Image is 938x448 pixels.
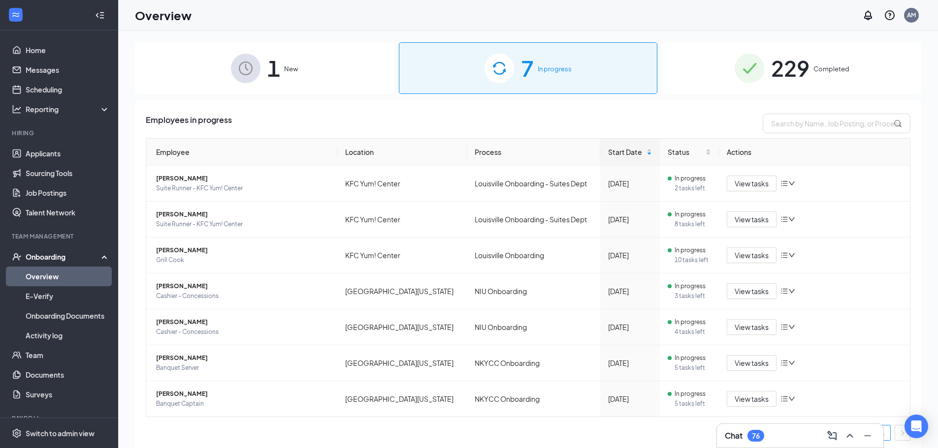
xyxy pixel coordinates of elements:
[675,255,711,265] span: 10 tasks left
[156,353,329,363] span: [PERSON_NAME]
[895,425,910,441] button: right
[156,399,329,409] span: Banquet Captain
[719,139,910,166] th: Actions
[727,319,776,335] button: View tasks
[26,60,110,80] a: Messages
[467,238,600,273] td: Louisville Onboarding
[135,7,192,24] h1: Overview
[26,326,110,345] a: Activity log
[608,322,652,332] div: [DATE]
[771,51,809,85] span: 229
[156,281,329,291] span: [PERSON_NAME]
[780,323,788,331] span: bars
[156,245,329,255] span: [PERSON_NAME]
[788,395,795,402] span: down
[26,345,110,365] a: Team
[521,51,534,85] span: 7
[788,180,795,187] span: down
[788,324,795,330] span: down
[608,147,645,157] span: Start Date
[824,428,840,444] button: ComposeMessage
[735,322,769,332] span: View tasks
[675,219,711,229] span: 8 tasks left
[842,428,858,444] button: ChevronUp
[156,291,329,301] span: Cashier - Concessions
[780,179,788,187] span: bars
[337,273,467,309] td: [GEOGRAPHIC_DATA][US_STATE]
[660,139,719,166] th: Status
[26,80,110,99] a: Scheduling
[675,183,711,193] span: 2 tasks left
[467,273,600,309] td: NIU Onboarding
[675,389,706,399] span: In progress
[26,385,110,404] a: Surveys
[156,219,329,229] span: Suite Runner - KFC Yum! Center
[735,214,769,225] span: View tasks
[26,104,110,114] div: Reporting
[844,430,856,442] svg: ChevronUp
[780,359,788,367] span: bars
[26,203,110,222] a: Talent Network
[725,430,743,441] h3: Chat
[337,309,467,345] td: [GEOGRAPHIC_DATA][US_STATE]
[12,428,22,438] svg: Settings
[467,309,600,345] td: NIU Onboarding
[467,381,600,417] td: NKYCC Onboarding
[26,286,110,306] a: E-Verify
[26,40,110,60] a: Home
[26,252,101,262] div: Onboarding
[608,393,652,404] div: [DATE]
[267,51,280,85] span: 1
[538,64,572,74] span: In progress
[12,129,108,137] div: Hiring
[780,287,788,295] span: bars
[788,216,795,223] span: down
[156,255,329,265] span: Grill Cook
[467,345,600,381] td: NKYCC Onboarding
[26,163,110,183] a: Sourcing Tools
[675,281,706,291] span: In progress
[467,166,600,202] td: Louisville Onboarding - Suites Dept
[813,64,849,74] span: Completed
[608,286,652,297] div: [DATE]
[337,238,467,273] td: KFC Yum! Center
[780,251,788,259] span: bars
[668,147,704,157] span: Status
[26,365,110,385] a: Documents
[337,381,467,417] td: [GEOGRAPHIC_DATA][US_STATE]
[907,11,916,19] div: AM
[735,358,769,368] span: View tasks
[12,414,108,422] div: Payroll
[788,288,795,295] span: down
[12,104,22,114] svg: Analysis
[735,250,769,261] span: View tasks
[862,9,874,21] svg: Notifications
[735,286,769,297] span: View tasks
[905,415,928,438] div: Open Intercom Messenger
[26,183,110,203] a: Job Postings
[608,358,652,368] div: [DATE]
[727,391,776,407] button: View tasks
[735,178,769,189] span: View tasks
[752,432,760,440] div: 76
[608,214,652,225] div: [DATE]
[675,353,706,363] span: In progress
[608,250,652,261] div: [DATE]
[156,317,329,327] span: [PERSON_NAME]
[675,174,706,183] span: In progress
[156,363,329,373] span: Banquet Server
[156,183,329,193] span: Suite Runner - KFC Yum! Center
[780,215,788,223] span: bars
[26,428,95,438] div: Switch to admin view
[862,430,873,442] svg: Minimize
[608,178,652,189] div: [DATE]
[146,114,232,133] span: Employees in progress
[12,252,22,262] svg: UserCheck
[337,166,467,202] td: KFC Yum! Center
[26,306,110,326] a: Onboarding Documents
[727,176,776,191] button: View tasks
[95,10,105,20] svg: Collapse
[26,144,110,163] a: Applicants
[675,245,706,255] span: In progress
[156,327,329,337] span: Cashier - Concessions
